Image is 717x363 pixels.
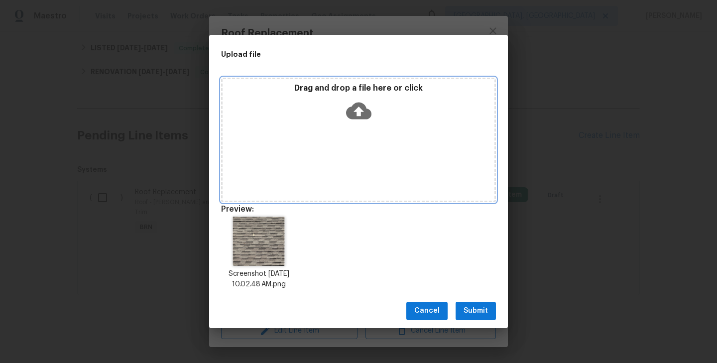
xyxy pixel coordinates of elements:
span: Submit [464,305,488,317]
span: Cancel [414,305,440,317]
button: Submit [456,302,496,320]
img: wdKE8I9Ru7kfwAAAABJRU5ErkJggg== [233,216,285,266]
p: Screenshot [DATE] 10.02.48 AM.png [221,269,297,290]
p: Drag and drop a file here or click [223,83,494,94]
button: Cancel [406,302,448,320]
h2: Upload file [221,49,451,60]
